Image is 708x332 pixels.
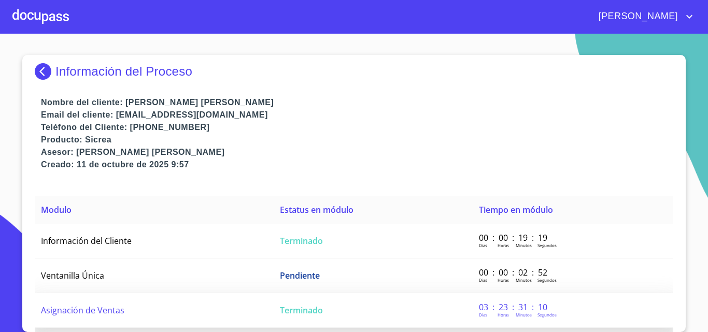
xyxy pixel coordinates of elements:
p: Segundos [537,312,557,317]
p: Dias [479,242,487,248]
p: Creado: 11 de octubre de 2025 9:57 [41,158,673,171]
p: Minutos [516,277,532,283]
span: Terminado [280,235,323,247]
div: Información del Proceso [35,63,673,80]
p: Minutos [516,242,532,248]
p: Dias [479,312,487,317]
p: Información del Proceso [55,64,192,79]
p: Horas [498,312,509,317]
p: Nombre del cliente: [PERSON_NAME] [PERSON_NAME] [41,96,673,109]
span: [PERSON_NAME] [591,8,683,25]
span: Estatus en módulo [280,204,353,215]
button: account of current user [591,8,696,25]
img: Docupass spot blue [35,63,55,80]
p: Segundos [537,277,557,283]
span: Tiempo en módulo [479,204,553,215]
p: Minutos [516,312,532,317]
span: Ventanilla Única [41,270,104,281]
p: 00 : 00 : 02 : 52 [479,267,549,278]
span: Información del Cliente [41,235,132,247]
p: 00 : 00 : 19 : 19 [479,232,549,243]
span: Modulo [41,204,72,215]
p: 03 : 23 : 31 : 10 [479,301,549,313]
span: Asignación de Ventas [41,305,124,316]
p: Horas [498,242,509,248]
span: Pendiente [280,270,320,281]
p: Dias [479,277,487,283]
p: Teléfono del Cliente: [PHONE_NUMBER] [41,121,673,134]
p: Horas [498,277,509,283]
p: Segundos [537,242,557,248]
p: Asesor: [PERSON_NAME] [PERSON_NAME] [41,146,673,158]
p: Email del cliente: [EMAIL_ADDRESS][DOMAIN_NAME] [41,109,673,121]
p: Producto: Sicrea [41,134,673,146]
span: Terminado [280,305,323,316]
